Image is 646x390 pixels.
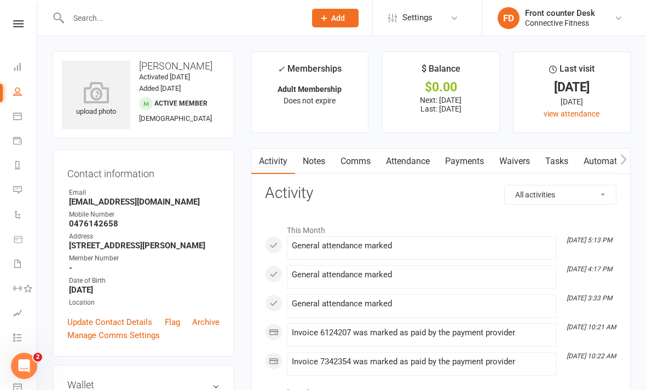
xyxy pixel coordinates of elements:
h3: Activity [265,185,616,202]
a: Flag [165,316,180,329]
a: Reports [13,154,38,179]
div: Email [69,188,220,198]
strong: Adult Membership [278,85,342,94]
h3: Contact information [67,164,220,179]
li: This Month [265,219,616,236]
i: [DATE] 4:17 PM [567,265,612,273]
a: Product Sales [13,228,38,253]
strong: - [69,263,220,273]
div: [DATE] [523,82,620,93]
div: General attendance marked [292,299,551,308]
span: Active member [154,100,207,107]
a: view attendance [544,109,599,118]
a: Calendar [13,105,38,130]
div: Invoice 6124207 was marked as paid by the payment provider [292,328,551,337]
a: People [13,80,38,105]
span: Does not expire [284,96,336,105]
div: Location [69,298,220,308]
p: Next: [DATE] Last: [DATE] [392,96,489,113]
div: Date of Birth [69,276,220,286]
div: Member Number [69,253,220,264]
a: Manage Comms Settings [67,329,160,342]
div: $0.00 [392,82,489,93]
time: Added [DATE] [139,84,181,92]
div: [DATE] [523,96,620,108]
div: $ Balance [422,62,460,82]
time: Activated [DATE] [139,73,190,81]
span: 2 [33,353,42,362]
a: Automations [576,149,641,174]
div: Mobile Number [69,209,220,220]
i: ✓ [278,64,285,74]
div: Memberships [278,62,342,82]
div: Connective Fitness [525,18,595,28]
h3: [PERSON_NAME] [62,61,225,72]
input: Search... [65,10,298,26]
a: What's New [13,351,38,376]
div: Invoice 7342354 was marked as paid by the payment provider [292,357,551,366]
a: Tasks [538,149,576,174]
a: Dashboard [13,56,38,80]
a: Update Contact Details [67,316,152,329]
a: Attendance [378,149,437,174]
div: FD [498,7,520,29]
span: Add [331,14,345,22]
i: [DATE] 3:33 PM [567,294,612,302]
a: Assessments [13,302,38,327]
a: Activity [251,149,295,174]
div: General attendance marked [292,270,551,280]
div: General attendance marked [292,241,551,251]
strong: [STREET_ADDRESS][PERSON_NAME] [69,241,220,251]
strong: 0476142658 [69,219,220,229]
div: Front counter Desk [525,8,595,18]
a: Payments [437,149,492,174]
div: Last visit [549,62,595,82]
strong: [DATE] [69,285,220,295]
i: [DATE] 5:13 PM [567,236,612,244]
a: Payments [13,130,38,154]
div: upload photo [62,82,130,118]
button: Add [312,9,359,27]
a: Waivers [492,149,538,174]
i: [DATE] 10:21 AM [567,323,616,331]
a: Comms [333,149,378,174]
a: Notes [295,149,333,174]
strong: [EMAIL_ADDRESS][DOMAIN_NAME] [69,197,220,207]
i: [DATE] 10:22 AM [567,352,616,360]
div: Address [69,231,220,242]
iframe: Intercom live chat [11,353,37,379]
span: Settings [402,5,432,30]
a: Archive [192,316,220,329]
span: [DEMOGRAPHIC_DATA] [139,114,212,123]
